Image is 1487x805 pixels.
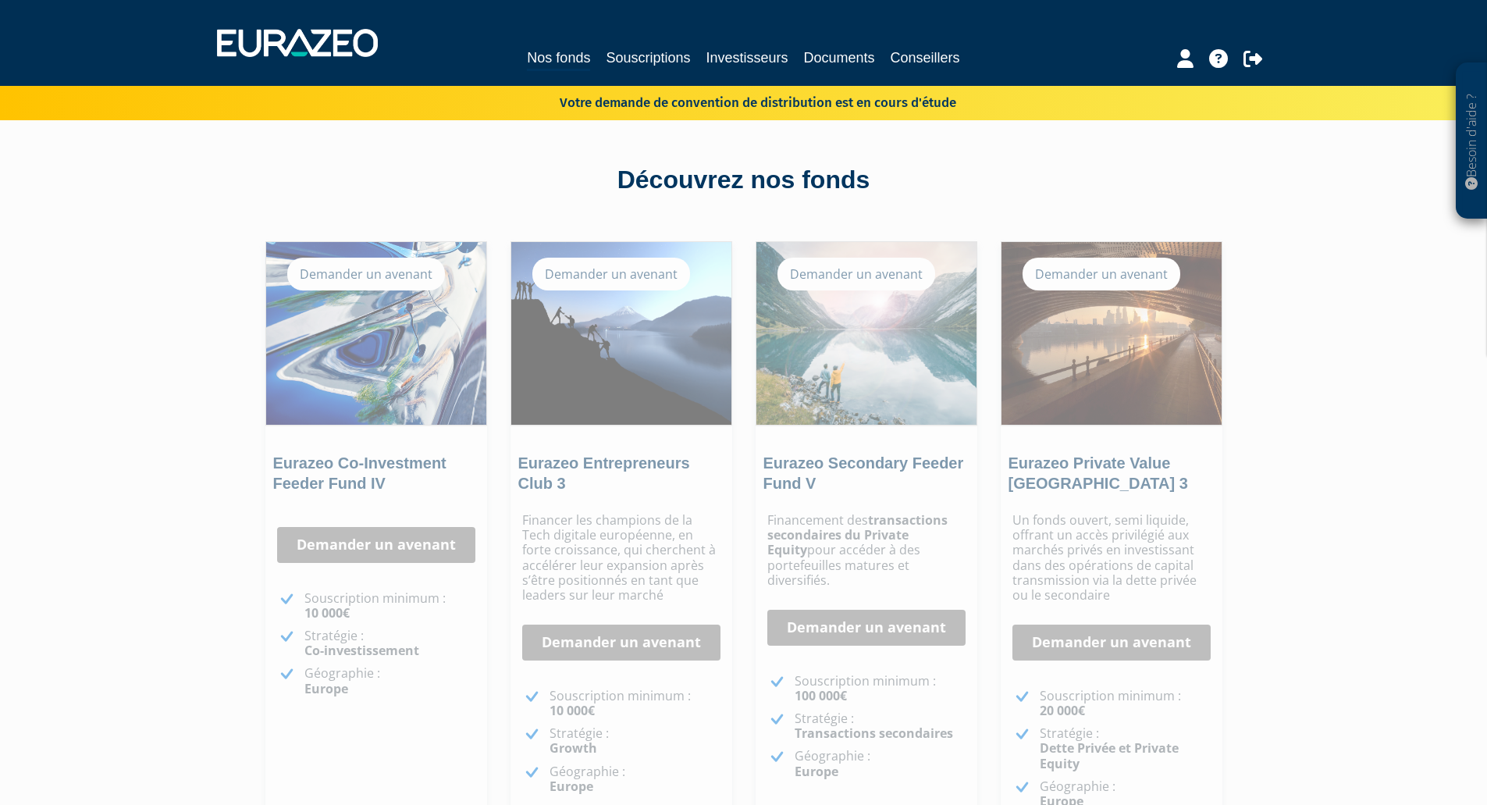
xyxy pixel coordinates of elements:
[527,47,590,71] a: Nos fonds
[550,778,593,795] strong: Europe
[217,29,378,57] img: 1732889491-logotype_eurazeo_blanc_rvb.png
[550,702,595,719] strong: 10 000€
[1012,625,1211,661] a: Demander un avenant
[804,47,875,69] a: Documents
[550,726,720,756] p: Stratégie :
[795,687,847,704] strong: 100 000€
[1009,454,1188,492] a: Eurazeo Private Value [GEOGRAPHIC_DATA] 3
[550,689,720,718] p: Souscription minimum :
[1040,689,1211,718] p: Souscription minimum :
[511,242,731,425] img: Eurazeo Entrepreneurs Club 3
[777,258,935,290] div: Demander un avenant
[756,242,977,425] img: Eurazeo Secondary Feeder Fund V
[522,513,720,603] p: Financer les champions de la Tech digitale européenne, en forte croissance, qui cherchent à accél...
[1040,726,1211,771] p: Stratégie :
[795,763,838,780] strong: Europe
[795,749,966,778] p: Géographie :
[304,680,348,697] strong: Europe
[891,47,960,69] a: Conseillers
[795,674,966,703] p: Souscription minimum :
[706,47,788,69] a: Investisseurs
[304,604,350,622] strong: 10 000€
[1012,513,1211,603] p: Un fonds ouvert, semi liquide, offrant un accès privilégié aux marchés privés en investissant dan...
[277,527,475,563] a: Demander un avenant
[763,454,964,492] a: Eurazeo Secondary Feeder Fund V
[514,90,956,112] p: Votre demande de convention de distribution est en cours d'étude
[287,258,445,290] div: Demander un avenant
[606,47,690,69] a: Souscriptions
[522,625,720,661] a: Demander un avenant
[304,642,419,659] strong: Co-investissement
[1463,71,1481,212] p: Besoin d'aide ?
[532,258,690,290] div: Demander un avenant
[304,591,475,621] p: Souscription minimum :
[550,739,597,757] strong: Growth
[304,666,475,696] p: Géographie :
[299,162,1189,198] div: Découvrez nos fonds
[1001,242,1222,425] img: Eurazeo Private Value Europe 3
[1023,258,1180,290] div: Demander un avenant
[767,610,966,646] a: Demander un avenant
[767,511,948,558] strong: transactions secondaires du Private Equity
[795,711,966,741] p: Stratégie :
[273,454,446,492] a: Eurazeo Co-Investment Feeder Fund IV
[795,725,953,742] strong: Transactions secondaires
[304,629,475,658] p: Stratégie :
[1040,702,1085,719] strong: 20 000€
[767,513,966,588] p: Financement des pour accéder à des portefeuilles matures et diversifiés.
[266,242,486,425] img: Eurazeo Co-Investment Feeder Fund IV
[550,764,720,794] p: Géographie :
[1040,739,1179,771] strong: Dette Privée et Private Equity
[518,454,690,492] a: Eurazeo Entrepreneurs Club 3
